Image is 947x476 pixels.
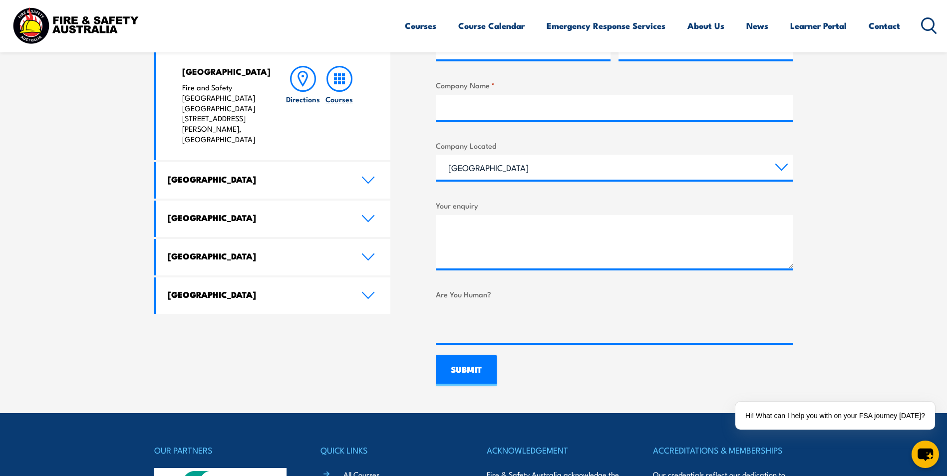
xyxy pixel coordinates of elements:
button: chat-button [912,441,939,468]
label: Company Located [436,140,793,151]
h4: [GEOGRAPHIC_DATA] [168,174,346,185]
h4: OUR PARTNERS [154,443,294,457]
a: Courses [405,12,436,39]
h4: ACKNOWLEDGEMENT [487,443,627,457]
a: Emergency Response Services [547,12,665,39]
a: [GEOGRAPHIC_DATA] [156,162,391,199]
a: Learner Portal [790,12,847,39]
h4: [GEOGRAPHIC_DATA] [182,66,266,77]
a: [GEOGRAPHIC_DATA] [156,277,391,314]
h6: Courses [325,94,353,104]
h4: [GEOGRAPHIC_DATA] [168,212,346,223]
a: About Us [687,12,724,39]
input: SUBMIT [436,355,497,386]
a: Course Calendar [458,12,525,39]
a: [GEOGRAPHIC_DATA] [156,239,391,275]
a: Courses [321,66,357,145]
a: Contact [869,12,900,39]
h4: QUICK LINKS [320,443,460,457]
a: [GEOGRAPHIC_DATA] [156,201,391,237]
p: Fire and Safety [GEOGRAPHIC_DATA] [GEOGRAPHIC_DATA] [STREET_ADDRESS][PERSON_NAME], [GEOGRAPHIC_DATA] [182,82,266,145]
a: Directions [285,66,321,145]
h4: [GEOGRAPHIC_DATA] [168,289,346,300]
h6: Directions [286,94,320,104]
h4: [GEOGRAPHIC_DATA] [168,250,346,261]
label: Your enquiry [436,200,793,211]
div: Hi! What can I help you with on your FSA journey [DATE]? [735,402,935,430]
label: Are You Human? [436,288,793,300]
h4: ACCREDITATIONS & MEMBERSHIPS [653,443,793,457]
a: News [746,12,768,39]
iframe: reCAPTCHA [436,304,588,343]
label: Company Name [436,79,793,91]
